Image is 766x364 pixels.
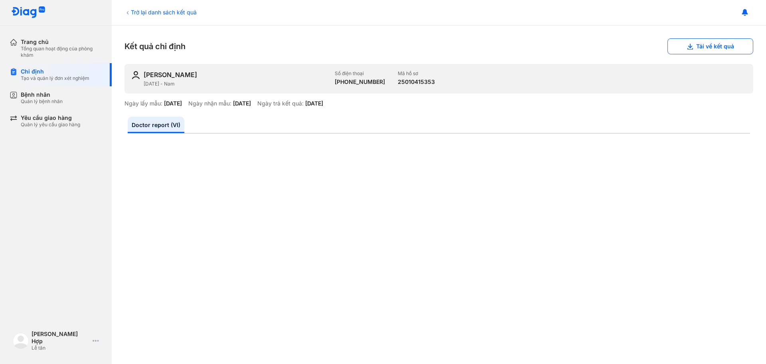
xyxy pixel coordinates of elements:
div: [PERSON_NAME] [144,70,197,79]
div: [PERSON_NAME] Hợp [32,330,89,345]
div: Bệnh nhân [21,91,63,98]
div: Ngày trả kết quả: [257,100,304,107]
div: Ngày nhận mẫu: [188,100,231,107]
div: Số điện thoại [335,70,385,77]
div: Trang chủ [21,38,102,46]
div: Ngày lấy mẫu: [124,100,162,107]
div: [DATE] - Nam [144,81,328,87]
div: Quản lý bệnh nhân [21,98,63,105]
div: 25010415353 [398,78,435,86]
div: Quản lý yêu cầu giao hàng [21,121,80,128]
div: Trở lại danh sách kết quả [124,8,197,16]
div: Yêu cầu giao hàng [21,114,80,121]
div: Kết quả chỉ định [124,38,753,54]
img: logo [13,333,29,349]
div: Tổng quan hoạt động của phòng khám [21,46,102,58]
a: Doctor report (VI) [128,117,184,133]
div: [DATE] [305,100,323,107]
div: Mã hồ sơ [398,70,435,77]
div: [PHONE_NUMBER] [335,78,385,86]
div: Chỉ định [21,68,89,75]
div: [DATE] [164,100,182,107]
img: logo [11,6,45,19]
div: [DATE] [233,100,251,107]
div: Lễ tân [32,345,89,351]
img: user-icon [131,70,140,80]
button: Tải về kết quả [667,38,753,54]
div: Tạo và quản lý đơn xét nghiệm [21,75,89,82]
